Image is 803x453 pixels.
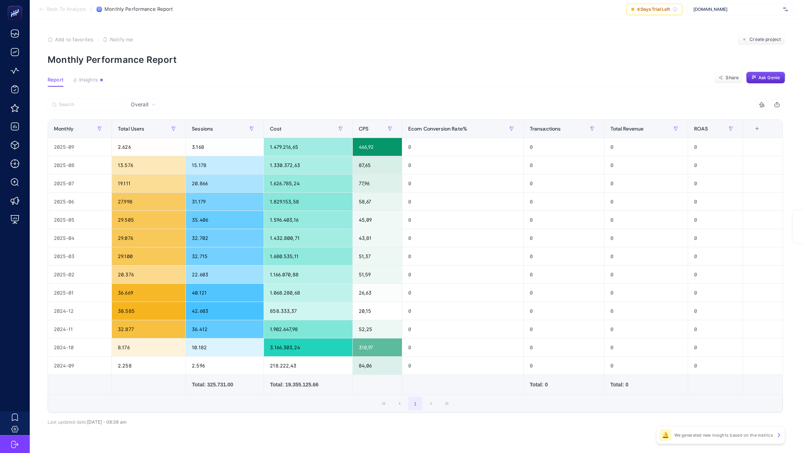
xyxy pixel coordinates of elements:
[604,229,688,247] div: 0
[688,247,743,265] div: 0
[103,36,133,42] button: Notify me
[112,266,186,283] div: 20.376
[48,54,785,65] p: Monthly Performance Report
[59,102,117,107] input: Search
[524,174,604,192] div: 0
[264,193,352,211] div: 1.829.153,58
[112,284,186,302] div: 36.669
[688,266,743,283] div: 0
[353,266,402,283] div: 51,59
[186,229,264,247] div: 32.702
[264,156,352,174] div: 1.330.372,63
[112,357,186,375] div: 2.258
[408,396,422,411] button: 1
[402,138,523,156] div: 0
[48,211,112,229] div: 2025-05
[604,211,688,229] div: 0
[353,338,402,356] div: 310,97
[353,320,402,338] div: 52,25
[264,266,352,283] div: 1.166.070,88
[112,211,186,229] div: 29.505
[353,229,402,247] div: 43,81
[688,193,743,211] div: 0
[688,174,743,192] div: 0
[604,247,688,265] div: 0
[660,429,671,441] div: 🔔
[186,320,264,338] div: 36.412
[353,193,402,211] div: 58,67
[54,126,74,132] span: Monthly
[604,320,688,338] div: 0
[604,174,688,192] div: 0
[79,77,98,83] span: Insights
[264,229,352,247] div: 1.432.800,71
[402,156,523,174] div: 0
[524,266,604,283] div: 0
[688,156,743,174] div: 0
[408,126,467,132] span: Ecom Conversion Rate%
[104,6,173,12] span: Monthly Performance Report
[186,156,264,174] div: 15.178
[112,156,186,174] div: 13.576
[48,156,112,174] div: 2025-08
[714,72,743,84] button: Share
[192,381,258,388] div: Total: 325.731.00
[353,247,402,265] div: 51,37
[726,75,739,81] span: Share
[264,211,352,229] div: 1.596.403,16
[48,247,112,265] div: 2025-03
[402,193,523,211] div: 0
[688,320,743,338] div: 0
[112,174,186,192] div: 19.111
[749,36,781,42] span: Create project
[48,357,112,375] div: 2024-09
[48,36,93,42] button: Add to favorites
[637,6,670,12] span: 8 Days Trial Left
[402,247,523,265] div: 0
[48,174,112,192] div: 2025-07
[353,302,402,320] div: 20,15
[688,357,743,375] div: 0
[524,302,604,320] div: 0
[604,302,688,320] div: 0
[402,302,523,320] div: 0
[48,284,112,302] div: 2025-01
[693,6,780,12] span: [DOMAIN_NAME]
[402,338,523,356] div: 0
[530,381,598,388] div: Total: 0
[353,211,402,229] div: 45,09
[186,284,264,302] div: 40.121
[110,36,133,42] span: Notify me
[48,266,112,283] div: 2025-02
[353,357,402,375] div: 84,06
[48,302,112,320] div: 2024-12
[186,247,264,265] div: 32.715
[186,266,264,283] div: 22.603
[524,357,604,375] div: 0
[524,138,604,156] div: 0
[353,138,402,156] div: 466,92
[359,126,368,132] span: CPS
[131,101,148,108] span: Overall
[48,229,112,247] div: 2025-04
[48,320,112,338] div: 2024-11
[87,419,126,425] span: [DATE]・08:38 am
[264,357,352,375] div: 218.222,43
[402,284,523,302] div: 0
[524,211,604,229] div: 0
[48,77,64,83] span: Report
[264,174,352,192] div: 1.626.785,24
[264,302,352,320] div: 858.333,37
[688,338,743,356] div: 0
[112,193,186,211] div: 27.998
[749,126,755,142] div: 9 items selected
[112,302,186,320] div: 38.585
[48,138,112,156] div: 2025-09
[186,211,264,229] div: 35.406
[112,229,186,247] div: 29.076
[524,320,604,338] div: 0
[192,126,213,132] span: Sessions
[264,247,352,265] div: 1.680.535,11
[402,320,523,338] div: 0
[264,338,352,356] div: 3.166.303,24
